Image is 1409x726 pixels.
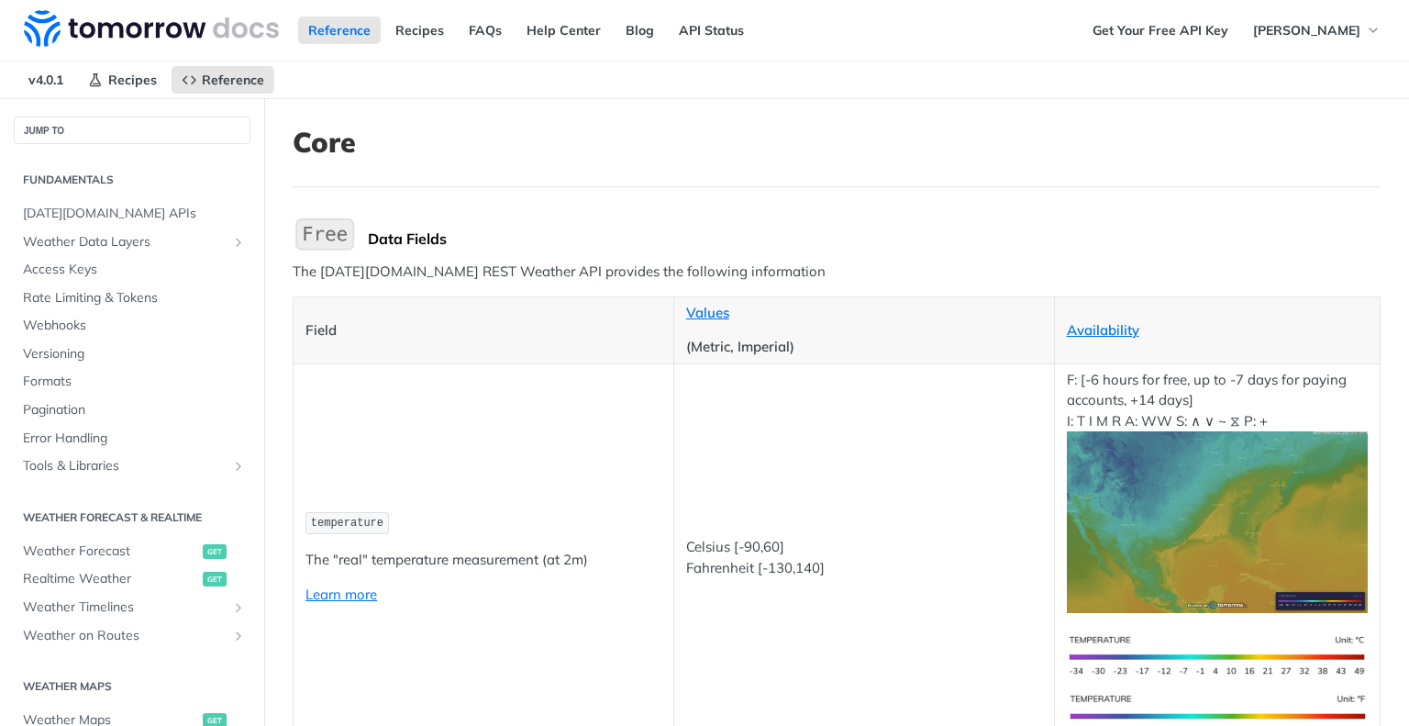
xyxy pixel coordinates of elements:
[14,256,250,284] a: Access Keys
[1067,321,1139,339] a: Availability
[23,317,246,335] span: Webhooks
[23,457,227,475] span: Tools & Libraries
[14,341,250,368] a: Versioning
[172,66,274,94] a: Reference
[1067,705,1369,722] span: Expand image
[14,678,250,695] h2: Weather Maps
[305,586,377,603] a: Learn more
[14,509,250,526] h2: Weather Forecast & realtime
[14,229,250,256] a: Weather Data LayersShow subpages for Weather Data Layers
[686,304,729,321] a: Values
[231,235,246,250] button: Show subpages for Weather Data Layers
[23,570,198,588] span: Realtime Weather
[368,229,1381,248] div: Data Fields
[23,373,246,391] span: Formats
[14,425,250,452] a: Error Handling
[23,401,246,419] span: Pagination
[14,172,250,188] h2: Fundamentals
[385,17,454,44] a: Recipes
[305,320,661,341] p: Field
[1082,17,1238,44] a: Get Your Free API Key
[1243,17,1391,44] button: [PERSON_NAME]
[305,550,661,571] p: The "real" temperature measurement (at 2m)
[23,542,198,561] span: Weather Forecast
[616,17,664,44] a: Blog
[14,538,250,565] a: Weather Forecastget
[305,512,389,535] code: temperature
[108,72,157,88] span: Recipes
[23,205,246,223] span: [DATE][DOMAIN_NAME] APIs
[14,117,250,144] button: JUMP TO
[14,397,250,424] a: Pagination
[14,368,250,396] a: Formats
[23,430,246,448] span: Error Handling
[686,537,1042,578] p: Celsius [-90,60] Fahrenheit [-130,140]
[18,66,73,94] span: v4.0.1
[1067,512,1369,530] span: Expand image
[1067,627,1369,687] img: temperature-si
[298,17,381,44] a: Reference
[1067,646,1369,664] span: Expand image
[459,17,512,44] a: FAQs
[23,627,227,645] span: Weather on Routes
[23,233,227,251] span: Weather Data Layers
[1067,370,1369,613] p: F: [-6 hours for free, up to -7 days for paying accounts, +14 days] I: T I M R A: WW S: ∧ ∨ ~ ⧖ P: +
[669,17,754,44] a: API Status
[686,337,1042,358] p: (Metric, Imperial)
[203,544,227,559] span: get
[78,66,167,94] a: Recipes
[14,312,250,340] a: Webhooks
[23,345,246,363] span: Versioning
[14,594,250,621] a: Weather TimelinesShow subpages for Weather Timelines
[1067,431,1369,612] img: temperature
[14,565,250,593] a: Realtime Weatherget
[203,572,227,586] span: get
[1253,22,1360,39] span: [PERSON_NAME]
[231,629,246,643] button: Show subpages for Weather on Routes
[202,72,264,88] span: Reference
[516,17,611,44] a: Help Center
[231,600,246,615] button: Show subpages for Weather Timelines
[23,261,246,279] span: Access Keys
[14,285,250,312] a: Rate Limiting & Tokens
[231,459,246,474] button: Show subpages for Tools & Libraries
[14,622,250,650] a: Weather on RoutesShow subpages for Weather on Routes
[23,598,227,617] span: Weather Timelines
[293,126,1381,159] h1: Core
[24,10,279,47] img: Tomorrow.io Weather API Docs
[14,200,250,228] a: [DATE][DOMAIN_NAME] APIs
[293,262,1381,283] p: The [DATE][DOMAIN_NAME] REST Weather API provides the following information
[23,289,246,307] span: Rate Limiting & Tokens
[14,452,250,480] a: Tools & LibrariesShow subpages for Tools & Libraries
